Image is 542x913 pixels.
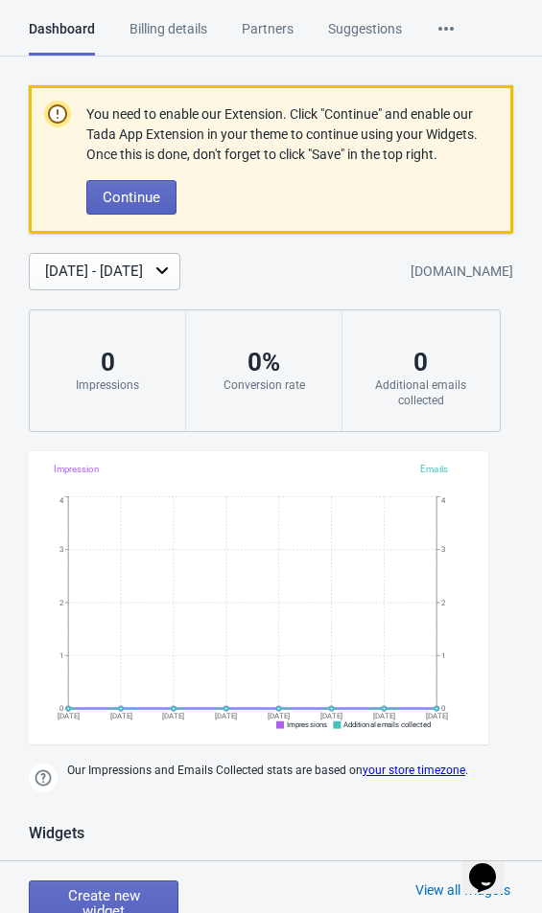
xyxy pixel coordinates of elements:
[268,711,290,719] tspan: [DATE]
[49,347,166,377] div: 0
[328,19,402,53] div: Suggestions
[86,104,498,165] p: You need to enable our Extension. Click "Continue" and enable our Tada App Extension in your them...
[441,545,445,554] tspan: 3
[59,598,64,606] tspan: 2
[103,190,160,205] span: Continue
[29,19,95,56] div: Dashboard
[461,836,523,894] iframe: chat widget
[415,880,510,900] div: View all widgets
[59,704,63,713] tspan: 0
[59,495,64,504] tspan: 4
[441,598,446,606] tspan: 2
[45,261,143,283] div: [DATE] - [DATE]
[373,711,395,719] tspan: [DATE]
[343,719,431,728] span: Additional emails collected
[441,495,446,504] tspan: 4
[86,180,177,215] button: Continue
[287,719,328,728] span: Impressions
[242,19,294,53] div: Partners
[29,764,58,792] img: help.png
[441,704,445,713] tspan: 0
[59,651,63,660] tspan: 1
[205,347,322,377] div: 0 %
[130,19,207,53] div: Billing details
[49,377,166,393] div: Impressions
[363,764,465,777] a: your store timezone
[215,711,237,719] tspan: [DATE]
[162,711,184,719] tspan: [DATE]
[58,711,80,719] tspan: [DATE]
[362,377,480,408] div: Additional emails collected
[362,347,480,377] div: 0
[67,764,468,795] span: Our Impressions and Emails Collected stats are based on .
[426,711,448,719] tspan: [DATE]
[110,711,132,719] tspan: [DATE]
[205,377,322,393] div: Conversion rate
[441,651,445,660] tspan: 1
[411,254,513,288] div: [DOMAIN_NAME]
[320,711,342,719] tspan: [DATE]
[59,545,63,554] tspan: 3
